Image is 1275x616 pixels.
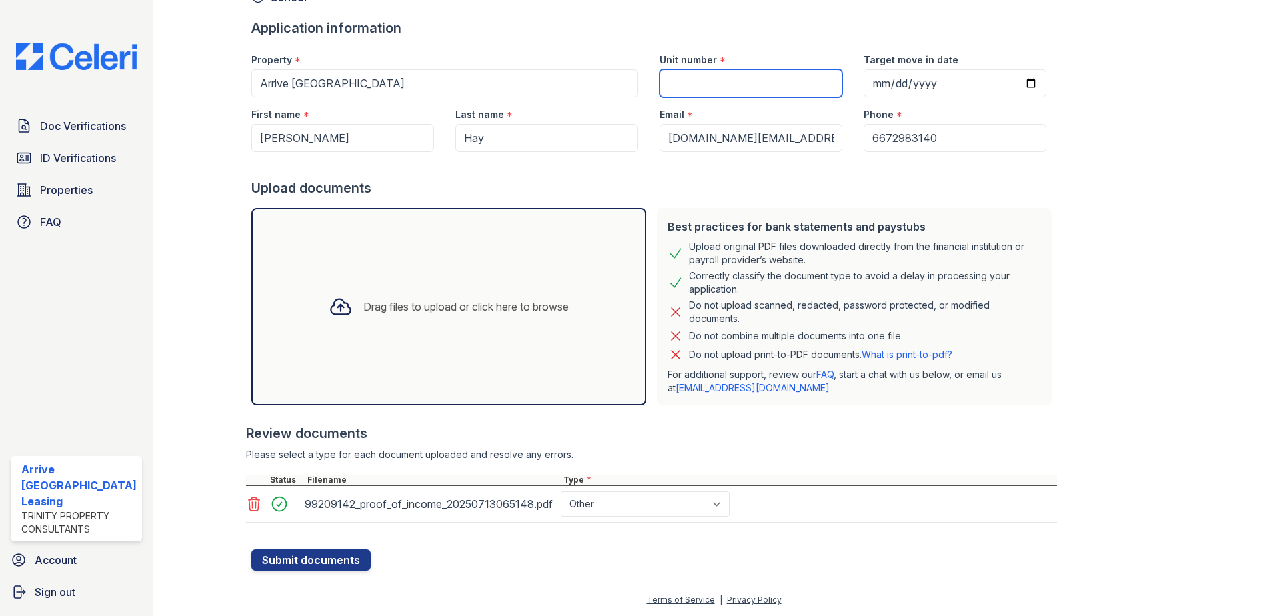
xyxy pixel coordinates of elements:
a: Terms of Service [647,595,715,605]
div: Trinity Property Consultants [21,509,137,536]
div: Upload documents [251,179,1057,197]
span: Properties [40,182,93,198]
a: What is print-to-pdf? [862,349,952,360]
p: Do not upload print-to-PDF documents. [689,348,952,361]
a: Sign out [5,579,147,605]
span: ID Verifications [40,150,116,166]
a: Properties [11,177,142,203]
label: Email [660,108,684,121]
a: FAQ [11,209,142,235]
div: Please select a type for each document uploaded and resolve any errors. [246,448,1057,461]
div: Drag files to upload or click here to browse [363,299,569,315]
div: Correctly classify the document type to avoid a delay in processing your application. [689,269,1041,296]
label: Target move in date [864,53,958,67]
span: FAQ [40,214,61,230]
div: Status [267,475,305,485]
div: Review documents [246,424,1057,443]
div: Application information [251,19,1057,37]
a: ID Verifications [11,145,142,171]
p: For additional support, review our , start a chat with us below, or email us at [668,368,1041,395]
label: Last name [455,108,504,121]
label: Property [251,53,292,67]
div: Do not upload scanned, redacted, password protected, or modified documents. [689,299,1041,325]
a: FAQ [816,369,834,380]
div: Do not combine multiple documents into one file. [689,328,903,344]
div: Filename [305,475,561,485]
a: [EMAIL_ADDRESS][DOMAIN_NAME] [676,382,830,393]
a: Privacy Policy [727,595,782,605]
img: CE_Logo_Blue-a8612792a0a2168367f1c8372b55b34899dd931a85d93a1a3d3e32e68fde9ad4.png [5,43,147,70]
a: Account [5,547,147,573]
div: Arrive [GEOGRAPHIC_DATA] Leasing [21,461,137,509]
label: Unit number [660,53,717,67]
span: Doc Verifications [40,118,126,134]
span: Account [35,552,77,568]
div: Best practices for bank statements and paystubs [668,219,1041,235]
button: Submit documents [251,549,371,571]
div: Type [561,475,1057,485]
label: Phone [864,108,894,121]
div: | [720,595,722,605]
label: First name [251,108,301,121]
div: Upload original PDF files downloaded directly from the financial institution or payroll provider’... [689,240,1041,267]
span: Sign out [35,584,75,600]
a: Doc Verifications [11,113,142,139]
div: 99209142_proof_of_income_20250713065148.pdf [305,493,555,515]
